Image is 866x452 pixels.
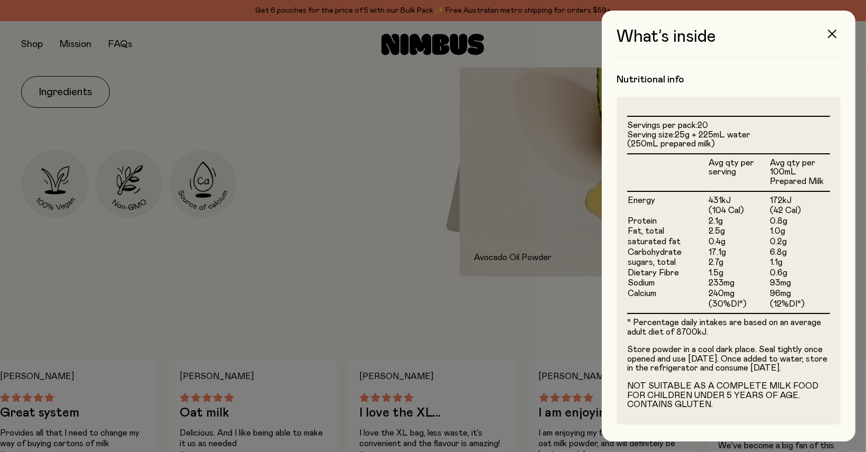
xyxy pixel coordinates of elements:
td: 172kJ [769,191,830,206]
p: NOT SUITABLE AS A COMPLETE MILK FOOD FOR CHILDREN UNDER 5 YEARS OF AGE. CONTAINS GLUTEN. [627,382,830,410]
th: Avg qty per serving [709,154,769,191]
td: 233mg [709,278,769,289]
td: 2.1g [709,216,769,227]
td: 93mg [769,278,830,289]
td: 0.4g [709,237,769,247]
h4: Nutritional info [617,73,841,86]
td: 1.5g [709,268,769,279]
td: 6.8g [769,247,830,258]
span: 20 [697,121,708,130]
td: 431kJ [709,191,769,206]
td: 0.8g [769,216,830,227]
td: 17.1g [709,247,769,258]
td: (30%DI*) [709,299,769,313]
td: (104 Cal) [709,206,769,216]
li: Servings per pack: [627,121,830,131]
span: Dietary Fibre [628,269,679,277]
span: saturated fat [628,237,681,246]
li: Serving size: [627,131,830,149]
td: (12%DI*) [769,299,830,313]
span: Fat, total [628,227,664,235]
td: 1.0g [769,226,830,237]
td: 2.5g [709,226,769,237]
td: (42 Cal) [769,206,830,216]
td: 0.6g [769,268,830,279]
td: 0.2g [769,237,830,247]
p: * Percentage daily intakes are based on an average adult diet of 8700kJ. [627,318,830,337]
span: 25g + 225mL water (250mL prepared milk) [627,131,750,149]
span: Calcium [628,289,656,298]
td: 240mg [709,289,769,299]
p: Store powder in a cool dark place. Seal tightly once opened and use [DATE]. Once added to water, ... [627,345,830,373]
span: Sodium [628,279,655,287]
span: Protein [628,217,657,225]
td: 96mg [769,289,830,299]
h3: What’s inside [617,27,841,58]
span: Energy [628,196,655,205]
th: Avg qty per 100mL Prepared Milk [769,154,830,191]
td: 1.1g [769,257,830,268]
td: 2.7g [709,257,769,268]
span: Carbohydrate [628,248,682,256]
span: sugars, total [628,258,676,266]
